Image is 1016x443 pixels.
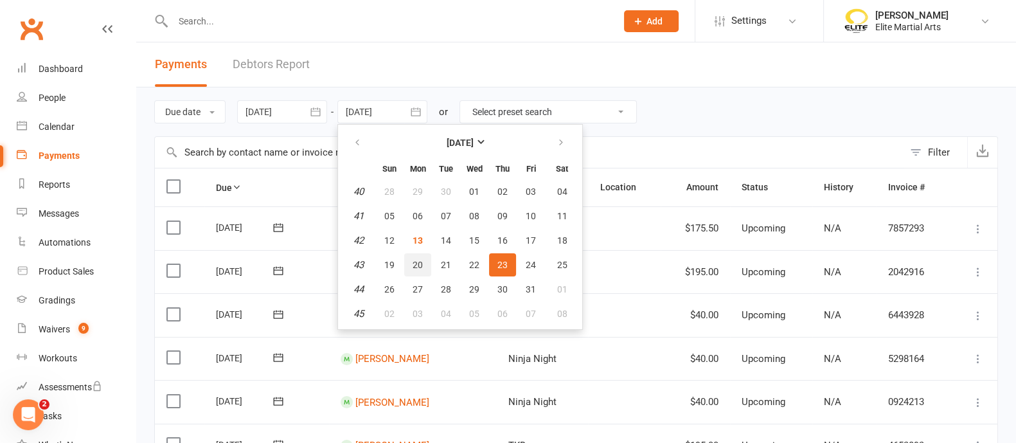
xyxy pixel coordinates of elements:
td: $40.00 [661,380,730,424]
div: [DATE] [216,217,275,237]
span: 17 [526,235,536,246]
span: 18 [557,235,567,246]
button: 29 [404,180,431,203]
span: 2 [39,399,49,410]
div: Elite Martial Arts [875,21,949,33]
div: [DATE] [216,391,275,411]
span: 04 [557,186,567,197]
button: 30 [489,278,516,301]
span: 08 [557,309,567,319]
span: 02 [384,309,395,319]
div: Filter [928,145,950,160]
span: 03 [413,309,423,319]
button: 14 [432,229,459,252]
button: 22 [461,253,488,276]
button: 28 [376,180,403,203]
button: 21 [432,253,459,276]
a: Workouts [17,344,136,373]
div: Dashboard [39,64,83,74]
span: 02 [497,186,508,197]
div: Payments [39,150,80,161]
span: 06 [413,211,423,221]
span: 07 [526,309,536,319]
td: $40.00 [661,337,730,381]
div: [DATE] [216,261,275,281]
small: Thursday [495,164,510,174]
th: History [812,168,877,206]
button: 08 [461,204,488,228]
span: 22 [469,260,479,270]
span: 23 [497,260,508,270]
span: 19 [384,260,395,270]
button: 01 [461,180,488,203]
span: N/A [824,266,841,278]
span: Settings [731,6,767,35]
small: Saturday [556,164,568,174]
button: 27 [404,278,431,301]
th: Due [204,168,329,206]
em: 40 [353,186,364,197]
span: 06 [497,309,508,319]
a: Payments [17,141,136,170]
span: 01 [557,284,567,294]
a: Waivers 9 [17,315,136,344]
span: Upcoming [742,266,785,278]
button: 31 [517,278,544,301]
button: 20 [404,253,431,276]
td: 7857293 [877,206,950,250]
small: Wednesday [467,164,483,174]
button: 17 [517,229,544,252]
a: Product Sales [17,257,136,286]
span: 27 [413,284,423,294]
button: 18 [546,229,578,252]
button: Due date [154,100,226,123]
button: Add [624,10,679,32]
span: Ninja Night [508,353,557,365]
small: Sunday [382,164,397,174]
span: 29 [413,186,423,197]
a: Gradings [17,286,136,315]
a: Dashboard [17,55,136,84]
div: [DATE] [216,348,275,368]
button: 12 [376,229,403,252]
td: 5298164 [877,337,950,381]
button: 02 [489,180,516,203]
span: 20 [413,260,423,270]
td: $40.00 [661,293,730,337]
button: 11 [546,204,578,228]
span: 05 [384,211,395,221]
span: Add [646,16,663,26]
div: People [39,93,66,103]
button: 04 [432,302,459,325]
span: 09 [497,211,508,221]
button: 07 [517,302,544,325]
span: 08 [469,211,479,221]
th: Status [730,168,812,206]
a: People [17,84,136,113]
span: 24 [526,260,536,270]
span: 05 [469,309,479,319]
input: Search... [169,12,607,30]
span: 26 [384,284,395,294]
a: Calendar [17,113,136,141]
span: 30 [497,284,508,294]
button: 03 [517,180,544,203]
a: Assessments [17,373,136,402]
div: [PERSON_NAME] [875,10,949,21]
span: 10 [526,211,536,221]
span: 21 [441,260,451,270]
button: 09 [489,204,516,228]
span: N/A [824,396,841,408]
a: Debtors Report [233,42,310,87]
span: 13 [413,235,423,246]
a: [PERSON_NAME] [355,396,429,408]
div: Assessments [39,382,102,392]
button: 26 [376,278,403,301]
div: Tasks [39,411,62,421]
button: 29 [461,278,488,301]
em: 42 [353,235,364,246]
button: 06 [489,302,516,325]
input: Search by contact name or invoice number [155,137,904,168]
td: 0924213 [877,380,950,424]
td: 2042916 [877,250,950,294]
